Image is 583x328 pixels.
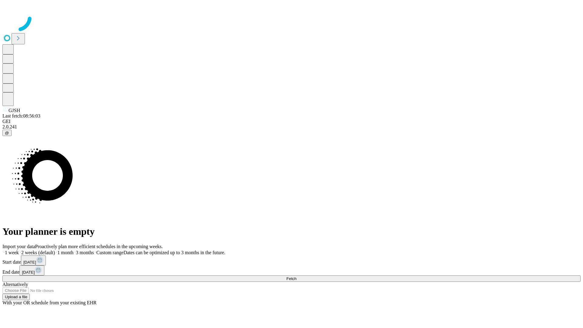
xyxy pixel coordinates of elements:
[2,294,30,300] button: Upload a file
[96,250,123,255] span: Custom range
[2,244,35,249] span: Import your data
[2,113,40,118] span: Last fetch: 08:56:03
[5,131,9,135] span: @
[23,260,36,265] span: [DATE]
[35,244,163,249] span: Proactively plan more efficient schedules in the upcoming weeks.
[2,255,581,265] div: Start date
[2,282,28,287] span: Alternatively
[2,130,12,136] button: @
[5,250,19,255] span: 1 week
[22,270,35,275] span: [DATE]
[2,226,581,237] h1: Your planner is empty
[2,265,581,275] div: End date
[286,276,296,281] span: Fetch
[2,300,97,305] span: With your OR schedule from your existing EHR
[57,250,73,255] span: 1 month
[2,119,581,124] div: GEI
[76,250,94,255] span: 3 months
[9,108,20,113] span: GJSH
[21,255,46,265] button: [DATE]
[124,250,225,255] span: Dates can be optimized up to 3 months in the future.
[19,265,44,275] button: [DATE]
[2,275,581,282] button: Fetch
[21,250,55,255] span: 2 weeks (default)
[2,124,581,130] div: 2.0.241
